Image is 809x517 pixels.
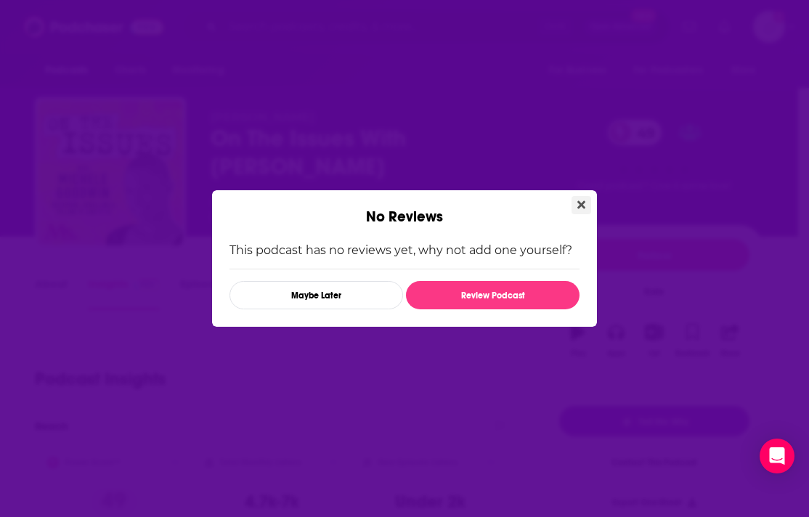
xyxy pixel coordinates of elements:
div: No Reviews [212,190,597,226]
div: Open Intercom Messenger [760,439,794,473]
p: This podcast has no reviews yet, why not add one yourself? [229,243,580,257]
button: Maybe Later [229,281,403,309]
button: Review Podcast [406,281,580,309]
button: Close [572,196,591,214]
